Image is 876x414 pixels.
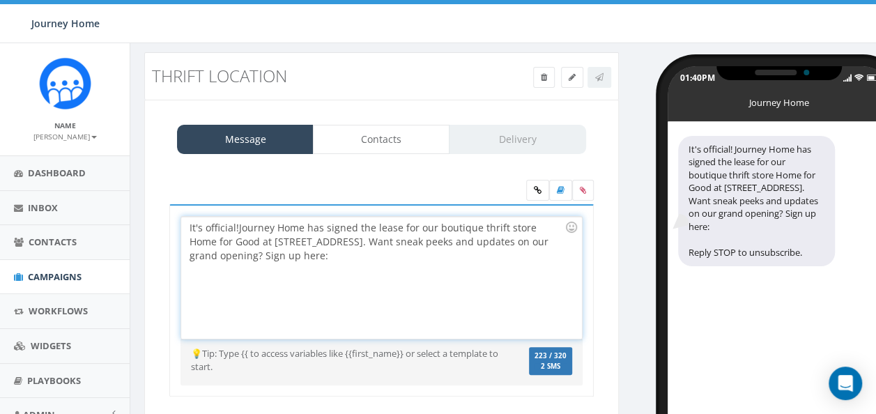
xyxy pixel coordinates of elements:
label: Insert Template Text [549,180,572,201]
small: Name [54,121,76,130]
span: Playbooks [27,374,81,387]
span: Delete Campaign [541,71,547,83]
h3: Thrift Location [152,67,491,85]
span: Attach your media [572,180,594,201]
a: Message [177,125,314,154]
div: Use the TAB key to insert emoji faster [563,219,580,236]
span: Edit Campaign [569,71,576,83]
span: Workflows [29,305,88,317]
span: Dashboard [28,167,86,179]
div: It's official! Journey Home has signed the lease for our boutique thrift store Home for Good at [... [181,217,581,339]
span: Campaigns [28,270,82,283]
a: [PERSON_NAME] [33,130,97,142]
div: 💡Tip: Type {{ to access variables like {{first_name}} or select a template to start. [180,347,516,373]
div: Open Intercom Messenger [829,367,862,400]
a: Contacts [313,125,449,154]
span: Widgets [31,339,71,352]
span: Journey Home [31,17,100,30]
span: 2 SMS [535,363,567,370]
span: 223 / 320 [535,351,567,360]
div: Journey Home [744,96,814,103]
span: Inbox [28,201,58,214]
div: 01:40PM [680,72,715,84]
div: It's official! Journey Home has signed the lease for our boutique thrift store Home for Good at [... [678,136,835,266]
img: Rally_Corp_Icon_1.png [39,57,91,109]
small: [PERSON_NAME] [33,132,97,141]
span: Contacts [29,236,77,248]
